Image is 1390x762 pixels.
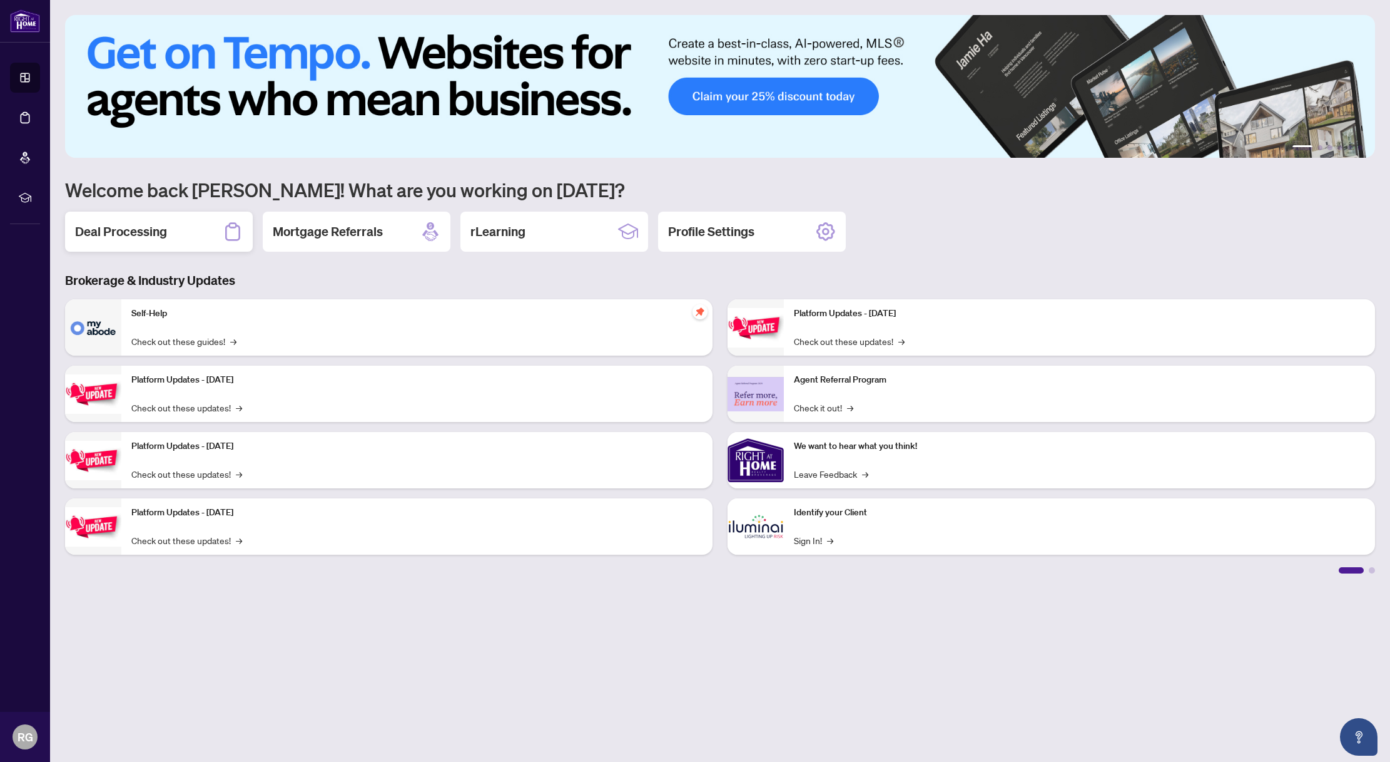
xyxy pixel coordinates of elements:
[862,467,868,481] span: →
[273,223,383,240] h2: Mortgage Referrals
[236,467,242,481] span: →
[898,334,905,348] span: →
[692,304,708,319] span: pushpin
[236,533,242,547] span: →
[1292,145,1312,150] button: 1
[794,467,868,481] a: Leave Feedback→
[131,533,242,547] a: Check out these updates!→
[794,373,1365,387] p: Agent Referral Program
[827,533,833,547] span: →
[65,272,1375,289] h3: Brokerage & Industry Updates
[131,440,703,453] p: Platform Updates - [DATE]
[65,178,1375,202] h1: Welcome back [PERSON_NAME]! What are you working on [DATE]?
[794,506,1365,520] p: Identify your Client
[728,377,784,411] img: Agent Referral Program
[668,223,754,240] h2: Profile Settings
[794,401,853,414] a: Check it out!→
[728,432,784,488] img: We want to hear what you think!
[75,223,167,240] h2: Deal Processing
[1347,145,1352,150] button: 5
[794,307,1365,321] p: Platform Updates - [DATE]
[131,401,242,414] a: Check out these updates!→
[131,373,703,387] p: Platform Updates - [DATE]
[1337,145,1342,150] button: 4
[847,401,853,414] span: →
[1357,145,1362,150] button: 6
[131,307,703,321] p: Self-Help
[728,308,784,348] img: Platform Updates - June 23, 2025
[1317,145,1322,150] button: 2
[65,441,121,480] img: Platform Updates - July 21, 2025
[131,334,236,348] a: Check out these guides!→
[1327,145,1332,150] button: 3
[65,374,121,414] img: Platform Updates - September 16, 2025
[470,223,525,240] h2: rLearning
[794,440,1365,453] p: We want to hear what you think!
[794,334,905,348] a: Check out these updates!→
[230,334,236,348] span: →
[131,506,703,520] p: Platform Updates - [DATE]
[1340,718,1377,756] button: Open asap
[65,507,121,547] img: Platform Updates - July 8, 2025
[131,467,242,481] a: Check out these updates!→
[65,15,1375,158] img: Slide 0
[728,498,784,555] img: Identify your Client
[65,299,121,356] img: Self-Help
[236,401,242,414] span: →
[18,728,33,746] span: RG
[10,9,40,33] img: logo
[794,533,833,547] a: Sign In!→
